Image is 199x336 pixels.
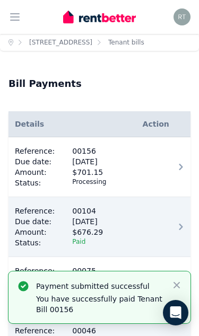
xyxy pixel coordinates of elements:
p: Payment submitted successful [36,281,163,291]
span: [DATE] [72,156,129,167]
img: Regine Tolentino [174,8,191,25]
span: Status: [15,237,72,248]
span: $676.29 [72,227,129,237]
div: Open Intercom Messenger [163,300,188,325]
span: $701.15 [72,167,129,178]
span: Reference: [15,325,72,336]
a: [STREET_ADDRESS] [29,39,92,46]
span: Status: [15,178,72,188]
span: Due date: [15,216,72,227]
span: Reference: [15,266,72,276]
img: RentBetter [63,9,135,25]
button: Help [154,57,188,70]
span: Tenant bills [108,38,144,47]
span: Reference: [15,146,72,156]
span: 00156 [72,146,129,156]
h1: Bill Payments [8,76,82,91]
span: Amount: [15,227,72,237]
th: Action [136,111,191,137]
span: Due date: [15,156,72,167]
span: 00046 [72,325,129,336]
span: 00075 [72,266,129,276]
span: Details [15,120,44,128]
span: 00104 [72,206,129,216]
span: [DATE] [72,216,129,227]
span: Paid [72,238,85,245]
span: Amount: [15,167,72,178]
span: Reference: [15,206,72,216]
p: You have successfully paid Tenant Bill 00156 [36,294,163,315]
span: Processing [72,178,106,185]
